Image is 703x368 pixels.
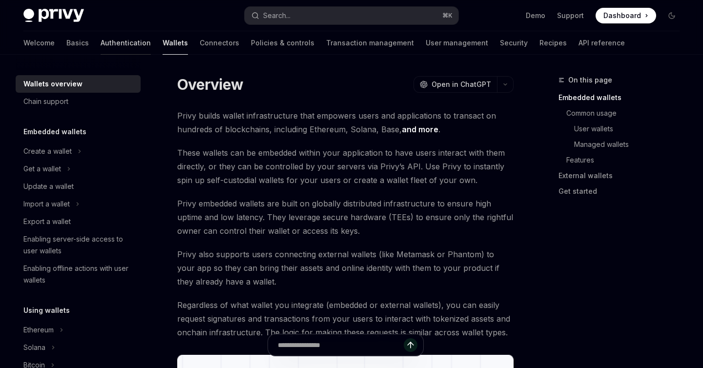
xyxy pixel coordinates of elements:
[558,184,687,199] a: Get started
[16,75,141,93] a: Wallets overview
[558,168,687,184] a: External wallets
[200,31,239,55] a: Connectors
[557,11,584,20] a: Support
[16,195,141,213] button: Toggle Import a wallet section
[23,181,74,192] div: Update a wallet
[326,31,414,55] a: Transaction management
[177,298,514,339] span: Regardless of what wallet you integrate (embedded or external wallets), you can easily request si...
[16,339,141,356] button: Toggle Solana section
[579,31,625,55] a: API reference
[526,11,545,20] a: Demo
[23,96,68,107] div: Chain support
[245,7,458,24] button: Open search
[603,11,641,20] span: Dashboard
[558,137,687,152] a: Managed wallets
[177,76,243,93] h1: Overview
[163,31,188,55] a: Wallets
[278,334,404,356] input: Ask a question...
[177,146,514,187] span: These wallets can be embedded within your application to have users interact with them directly, ...
[23,263,135,286] div: Enabling offline actions with user wallets
[16,213,141,230] a: Export a wallet
[16,93,141,110] a: Chain support
[23,9,84,22] img: dark logo
[558,121,687,137] a: User wallets
[16,321,141,339] button: Toggle Ethereum section
[23,78,83,90] div: Wallets overview
[404,338,417,352] button: Send message
[177,109,514,136] span: Privy builds wallet infrastructure that empowers users and applications to transact on hundreds o...
[23,216,71,227] div: Export a wallet
[402,124,438,135] a: and more
[23,324,54,336] div: Ethereum
[664,8,680,23] button: Toggle dark mode
[414,76,497,93] button: Open in ChatGPT
[16,178,141,195] a: Update a wallet
[432,80,491,89] span: Open in ChatGPT
[23,126,86,138] h5: Embedded wallets
[16,260,141,289] a: Enabling offline actions with user wallets
[16,143,141,160] button: Toggle Create a wallet section
[500,31,528,55] a: Security
[596,8,656,23] a: Dashboard
[16,230,141,260] a: Enabling server-side access to user wallets
[23,145,72,157] div: Create a wallet
[101,31,151,55] a: Authentication
[426,31,488,55] a: User management
[568,74,612,86] span: On this page
[177,247,514,288] span: Privy also supports users connecting external wallets (like Metamask or Phantom) to your app so t...
[442,12,453,20] span: ⌘ K
[23,163,61,175] div: Get a wallet
[16,160,141,178] button: Toggle Get a wallet section
[23,342,45,353] div: Solana
[251,31,314,55] a: Policies & controls
[23,305,70,316] h5: Using wallets
[23,233,135,257] div: Enabling server-side access to user wallets
[23,198,70,210] div: Import a wallet
[558,105,687,121] a: Common usage
[558,152,687,168] a: Features
[66,31,89,55] a: Basics
[177,197,514,238] span: Privy embedded wallets are built on globally distributed infrastructure to ensure high uptime and...
[558,90,687,105] a: Embedded wallets
[539,31,567,55] a: Recipes
[23,31,55,55] a: Welcome
[263,10,290,21] div: Search...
